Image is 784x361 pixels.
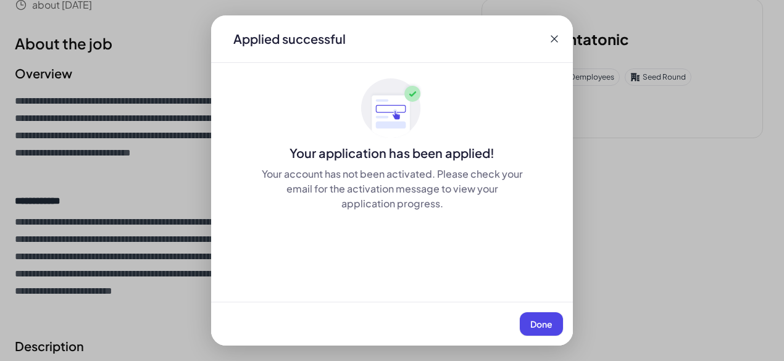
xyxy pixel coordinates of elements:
img: ApplyedMaskGroup3.svg [361,78,423,139]
button: Done [520,312,563,336]
span: Done [530,318,553,330]
div: Applied successful [233,30,346,48]
div: Your account has not been activated. Please check your email for the activation message to view y... [261,167,523,211]
div: Your application has been applied! [211,144,573,162]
